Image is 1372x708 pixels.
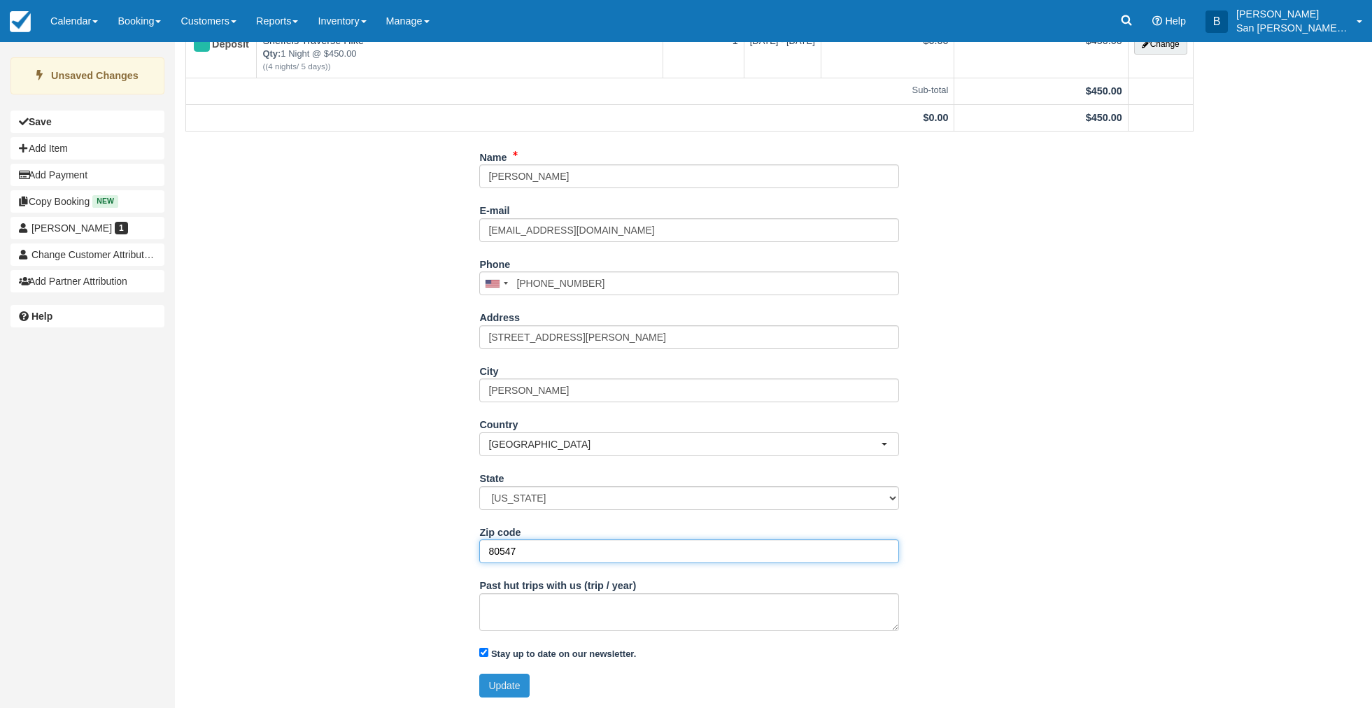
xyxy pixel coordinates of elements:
a: [PERSON_NAME] 1 [10,217,164,239]
a: Help [10,305,164,327]
strong: Qty [262,48,281,59]
button: Save [10,111,164,133]
span: Help [1165,15,1186,27]
label: Country [479,413,518,432]
button: Add Item [10,137,164,160]
label: Phone [479,253,510,272]
em: ((4 nights/ 5 days)) [262,61,657,73]
div: B [1205,10,1228,33]
em: 1 Night @ $450.00 [262,48,657,72]
div: United States: +1 [480,272,512,295]
span: Change Customer Attribution [31,249,157,260]
img: checkfront-main-nav-mini-logo.png [10,11,31,32]
b: Save [29,116,52,127]
button: Update [479,674,529,698]
label: Past hut trips with us (trip / year) [479,574,636,593]
label: Name [479,146,507,165]
i: Help [1152,16,1162,26]
span: New [92,195,118,207]
label: City [479,360,498,379]
span: [DATE] - [DATE] [750,36,815,46]
button: Add Partner Attribution [10,270,164,292]
button: Copy Booking New [10,190,164,213]
label: E-mail [479,199,509,218]
strong: Unsaved Changes [51,70,139,81]
strong: $450.00 [1086,85,1122,97]
input: Stay up to date on our newsletter. [479,648,488,657]
label: Address [479,306,520,325]
p: San [PERSON_NAME] Hut Systems [1236,21,1348,35]
span: [PERSON_NAME] [31,222,112,234]
label: State [479,467,504,486]
td: $0.00 [821,27,954,78]
td: Sneffels Traverse Hike [257,27,663,78]
div: Deposit [192,34,239,56]
em: Sub-total [192,84,948,97]
b: Help [31,311,52,322]
td: 1 [663,27,744,78]
button: Change [1134,34,1187,55]
td: $450.00 [954,27,1128,78]
label: Zip code [479,521,521,540]
button: Change Customer Attribution [10,243,164,266]
span: 1 [115,222,128,234]
p: [PERSON_NAME] [1236,7,1348,21]
span: [GEOGRAPHIC_DATA] [488,437,881,451]
button: Add Payment [10,164,164,186]
strong: $0.00 [923,112,948,123]
button: [GEOGRAPHIC_DATA] [479,432,899,456]
strong: $450.00 [1086,112,1122,123]
strong: Stay up to date on our newsletter. [491,649,636,659]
